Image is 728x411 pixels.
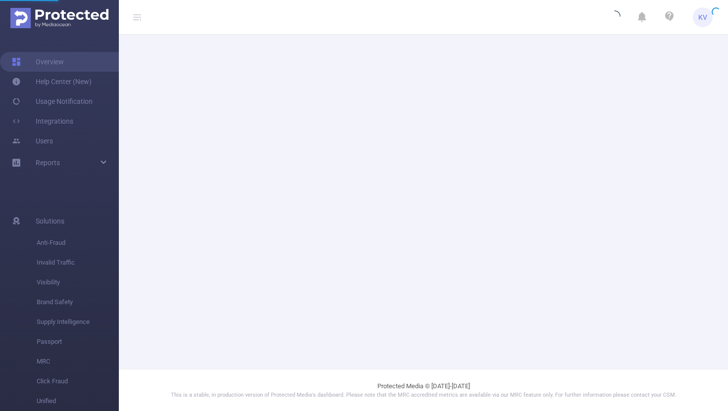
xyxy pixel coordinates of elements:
span: Passport [37,332,119,352]
a: Integrations [12,111,73,131]
span: Invalid Traffic [37,253,119,273]
a: Help Center (New) [12,72,92,91]
span: Unified [37,391,119,411]
span: Anti-Fraud [37,233,119,253]
span: Supply Intelligence [37,312,119,332]
span: Brand Safety [37,292,119,312]
a: Users [12,131,53,151]
img: Protected Media [10,8,108,28]
a: Reports [36,153,60,173]
span: KV [698,7,707,27]
span: MRC [37,352,119,371]
a: Overview [12,52,64,72]
footer: Protected Media © [DATE]-[DATE] [119,369,728,411]
p: This is a stable, in production version of Protected Media's dashboard. Please note that the MRC ... [144,391,703,400]
a: Usage Notification [12,91,93,111]
i: icon: loading [609,10,621,24]
span: Solutions [36,211,64,231]
span: Reports [36,159,60,167]
span: Click Fraud [37,371,119,391]
span: Visibility [37,273,119,292]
